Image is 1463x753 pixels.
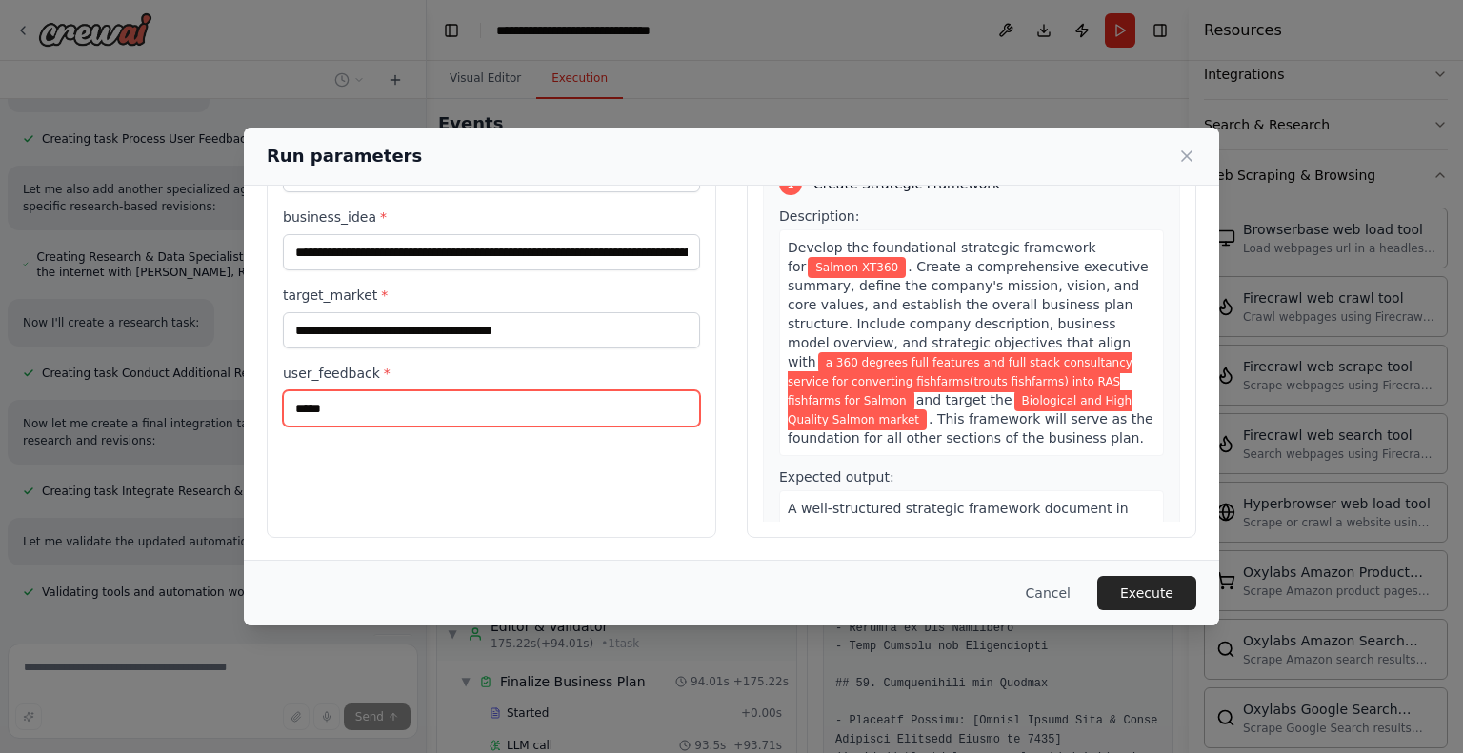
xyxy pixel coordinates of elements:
span: . This framework will serve as the foundation for all other sections of the business plan. [788,411,1153,446]
label: user_feedback [283,364,700,383]
span: A well-structured strategic framework document in markdown format containing: 1) Executive Summar... [788,501,1142,649]
span: Variable: business_idea [788,352,1132,411]
button: Execute [1097,576,1196,610]
span: Variable: target_market [788,390,1132,430]
h2: Run parameters [267,143,422,169]
span: Variable: business_name [808,257,906,278]
span: Description: [779,208,859,224]
label: target_market [283,286,700,305]
label: business_idea [283,208,700,227]
span: Develop the foundational strategic framework for [788,240,1096,274]
span: and target the [916,392,1012,407]
span: Expected output: [779,469,894,485]
span: . Create a comprehensive executive summary, define the company's mission, vision, and core values... [788,259,1149,369]
button: Cancel [1011,576,1086,610]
